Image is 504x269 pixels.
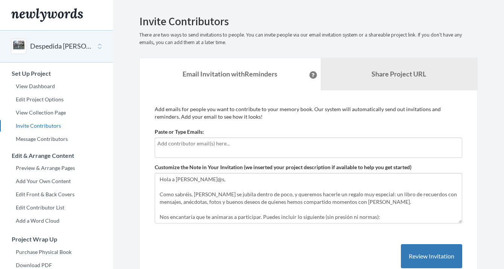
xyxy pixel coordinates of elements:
[157,139,460,148] input: Add contributor email(s) here...
[372,70,426,78] b: Share Project URL
[0,236,113,243] h3: Project Wrap Up
[139,31,478,46] p: There are two ways to send invitations to people. You can invite people via our email invitation ...
[155,105,462,121] p: Add emails for people you want to contribute to your memory book. Our system will automatically s...
[401,244,462,269] button: Review Invitation
[155,128,204,136] label: Paste or Type Emails:
[0,152,113,159] h3: Edit & Arrange Content
[183,70,277,78] strong: Email Invitation with Reminders
[155,164,411,171] label: Customize the Note in Your Invitation (we inserted your project description if available to help ...
[30,41,91,51] button: Despedida [PERSON_NAME] [PERSON_NAME]
[139,15,478,28] h2: Invite Contributors
[11,8,83,22] img: Newlywords logo
[0,70,113,77] h3: Set Up Project
[155,173,462,223] textarea: Hola a [PERSON_NAME]@s, Como sabréis, [PERSON_NAME] se jubila dentro de poco, y queremos hacerle ...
